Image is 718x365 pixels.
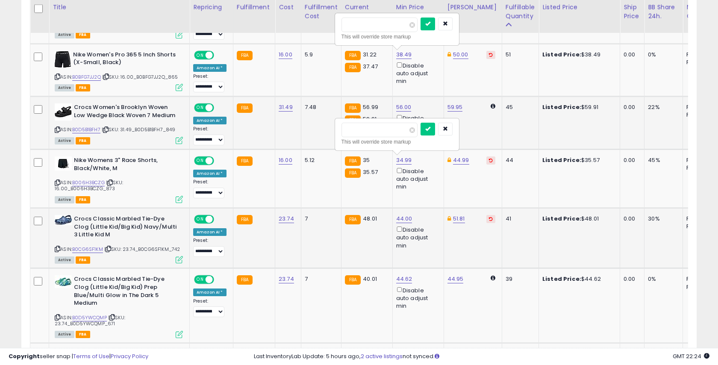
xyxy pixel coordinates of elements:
span: 40.01 [363,275,377,283]
div: 0.00 [624,156,638,164]
a: 50.00 [453,50,468,59]
span: ON [195,104,206,112]
span: OFF [213,157,227,165]
div: FBA: 3 [686,51,715,59]
div: Title [53,3,186,12]
a: 44.95 [447,275,464,283]
div: Ship Price [624,3,641,21]
div: FBA: 5 [686,215,715,223]
span: | SKU: 23.74_B0D5YWCQMP_671 [55,314,125,327]
span: 37.47 [363,62,378,71]
div: 30% [648,215,676,223]
span: All listings currently available for purchase on Amazon [55,84,74,91]
div: Disable auto adjust min [396,225,437,249]
a: B0D5B1BFH7 [72,126,100,133]
span: ON [195,157,206,165]
div: 45% [648,156,676,164]
i: Calculated using Dynamic Max Price. [491,103,495,109]
div: ASIN: [55,156,183,202]
span: 31.22 [363,50,377,59]
div: This will override store markup [341,32,453,41]
a: Terms of Use [73,352,109,360]
div: $44.62 [542,275,613,283]
span: All listings currently available for purchase on Amazon [55,196,74,203]
div: Num of Comp. [686,3,718,21]
span: All listings currently available for purchase on Amazon [55,331,74,338]
small: FBA [345,103,361,113]
div: Current Buybox Price [345,3,389,21]
img: 316lPHotbwL._SL40_.jpg [55,103,72,121]
span: OFF [213,216,227,223]
div: [PERSON_NAME] [447,3,498,12]
a: 23.74 [279,215,294,223]
span: All listings currently available for purchase on Amazon [55,137,74,144]
span: 48.01 [363,215,377,223]
a: Privacy Policy [111,352,148,360]
div: 39 [506,275,532,283]
a: 16.00 [279,50,292,59]
a: 51.81 [453,215,465,223]
span: | SKU: 31.49_B0D5B1BFH7_849 [102,126,176,133]
div: BB Share 24h. [648,3,679,21]
a: B006H3BCZG [72,179,105,186]
div: FBA: 6 [686,103,715,111]
div: Fulfillable Quantity [506,3,535,21]
div: 7 [305,215,335,223]
a: 44.62 [396,275,412,283]
span: 2025-10-6 22:24 GMT [673,352,709,360]
img: 41hQXSvEQ+L._SL40_.jpg [55,275,72,288]
div: $59.91 [542,103,613,111]
b: Listed Price: [542,156,581,164]
div: $35.57 [542,156,613,164]
a: 56.00 [396,103,412,112]
a: 38.49 [396,50,412,59]
small: FBA [237,275,253,285]
small: FBA [345,156,361,166]
a: 31.49 [279,103,293,112]
span: FBA [76,256,90,264]
span: All listings currently available for purchase on Amazon [55,31,74,38]
a: 44.00 [396,215,412,223]
div: ASIN: [55,103,183,143]
div: 7.48 [305,103,335,111]
span: ON [195,276,206,283]
div: 45 [506,103,532,111]
div: Disable auto adjust min [396,286,437,310]
div: Last InventoryLab Update: 5 hours ago, not synced. [254,353,709,361]
span: 59.91 [363,115,377,123]
span: 35 [363,156,370,164]
div: FBM: 0 [686,59,715,66]
div: Disable auto adjust min [396,113,437,138]
span: | SKU: 16.00_B0BFG7JJ2Q_865 [102,74,178,80]
div: FBM: 0 [686,164,715,172]
div: Repricing [193,3,230,12]
b: Crocs Classic Marbled Tie-Dye Clog (Little Kid/Big Kid) Prep Blue/Multi Glow in The Dark 5 Medium [74,275,178,309]
div: Min Price [396,3,440,12]
div: FBM: 1 [686,283,715,291]
div: This will override store markup [341,138,453,146]
a: B0CG6SF1KM [72,246,103,253]
b: Listed Price: [542,215,581,223]
small: FBA [345,215,361,224]
a: 23.74 [279,275,294,283]
div: Amazon AI * [193,64,227,72]
div: Disable auto adjust min [396,166,437,191]
span: FBA [76,137,90,144]
div: 0.00 [624,51,638,59]
div: 5.12 [305,156,335,164]
span: FBA [76,84,90,91]
div: Cost [279,3,297,12]
small: FBA [237,103,253,113]
div: $48.01 [542,215,613,223]
span: FBA [76,196,90,203]
strong: Copyright [9,352,40,360]
span: | SKU: 16.00_B006H3BCZG_873 [55,179,123,192]
span: OFF [213,104,227,112]
div: Preset: [193,298,227,318]
small: FBA [345,168,361,178]
span: OFF [213,51,227,59]
div: Fulfillment Cost [305,3,338,21]
div: FBM: 3 [686,223,715,230]
small: FBA [237,215,253,224]
a: 16.00 [279,156,292,165]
